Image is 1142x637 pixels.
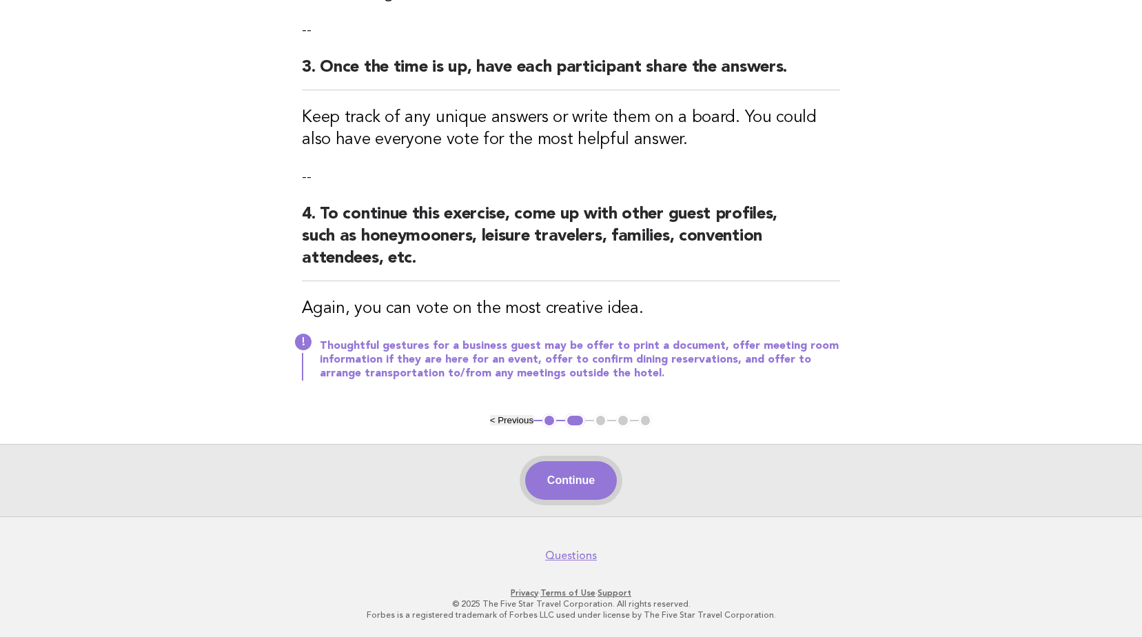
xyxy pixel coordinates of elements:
p: © 2025 The Five Star Travel Corporation. All rights reserved. [150,598,993,609]
a: Questions [545,549,597,563]
h3: Keep track of any unique answers or write them on a board. You could also have everyone vote for ... [302,107,840,151]
a: Privacy [511,588,538,598]
button: 2 [565,414,585,427]
p: -- [302,168,840,187]
button: Continue [525,461,617,500]
p: Forbes is a registered trademark of Forbes LLC used under license by The Five Star Travel Corpora... [150,609,993,620]
a: Support [598,588,631,598]
p: · · [150,587,993,598]
h3: Again, you can vote on the most creative idea. [302,298,840,320]
a: Terms of Use [540,588,595,598]
p: Thoughtful gestures for a business guest may be offer to print a document, offer meeting room inf... [320,339,840,381]
button: < Previous [490,415,533,425]
p: -- [302,21,840,40]
h2: 3. Once the time is up, have each participant share the answers. [302,57,840,90]
button: 1 [542,414,556,427]
h2: 4. To continue this exercise, come up with other guest profiles, such as honeymooners, leisure tr... [302,203,840,281]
